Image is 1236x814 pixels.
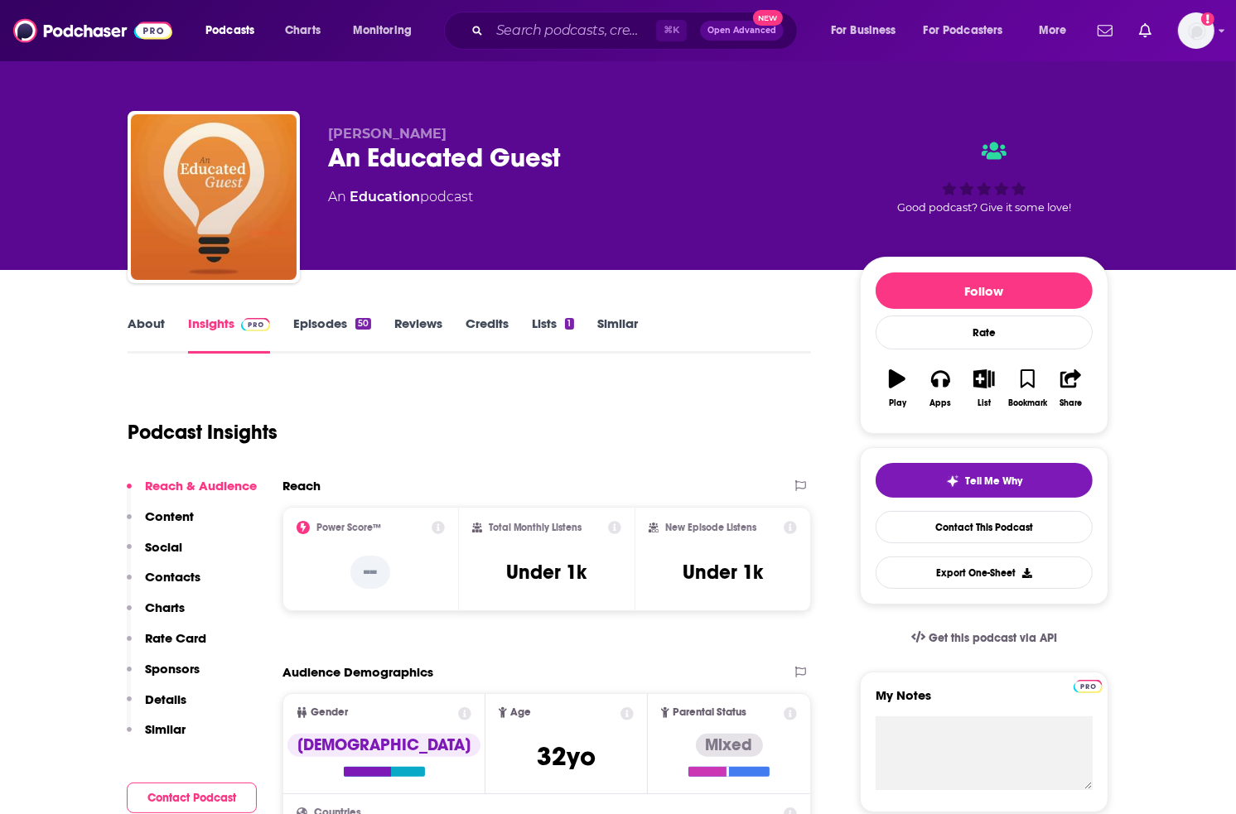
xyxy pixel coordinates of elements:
[876,359,919,418] button: Play
[1201,12,1214,26] svg: Add a profile image
[876,315,1093,349] div: Rate
[673,707,746,718] span: Parental Status
[876,463,1093,498] button: tell me why sparkleTell Me Why
[1050,359,1093,418] button: Share
[127,783,257,813] button: Contact Podcast
[128,315,165,354] a: About
[13,15,172,46] img: Podchaser - Follow, Share and Rate Podcasts
[145,600,185,615] p: Charts
[860,126,1108,229] div: Good podcast? Give it some love!
[274,17,331,44] a: Charts
[285,19,321,42] span: Charts
[1074,680,1103,693] img: Podchaser Pro
[127,600,185,630] button: Charts
[127,478,257,508] button: Reach & Audience
[1178,12,1214,49] img: User Profile
[282,664,433,680] h2: Audience Demographics
[353,19,412,42] span: Monitoring
[930,398,952,408] div: Apps
[350,189,420,205] a: Education
[127,508,194,539] button: Content
[341,17,433,44] button: open menu
[1074,677,1103,693] a: Pro website
[127,569,200,600] button: Contacts
[510,707,531,718] span: Age
[316,522,381,533] h2: Power Score™
[490,17,656,44] input: Search podcasts, credits, & more...
[876,687,1093,716] label: My Notes
[966,474,1023,488] span: Tell Me Why
[753,10,783,26] span: New
[128,420,278,445] h1: Podcast Insights
[127,721,186,752] button: Similar
[876,556,1093,589] button: Export One-Sheet
[394,315,442,354] a: Reviews
[127,691,186,722] button: Details
[876,272,1093,309] button: Follow
[466,315,509,354] a: Credits
[1006,359,1049,418] button: Bookmark
[683,560,763,585] h3: Under 1k
[707,26,776,35] span: Open Advanced
[145,691,186,707] p: Details
[145,630,206,646] p: Rate Card
[328,126,447,142] span: [PERSON_NAME]
[919,359,962,418] button: Apps
[532,315,573,354] a: Lists1
[924,19,1003,42] span: For Podcasters
[963,359,1006,418] button: List
[597,315,638,354] a: Similar
[131,114,297,280] img: An Educated Guest
[145,569,200,585] p: Contacts
[656,20,687,41] span: ⌘ K
[145,508,194,524] p: Content
[127,630,206,661] button: Rate Card
[145,721,186,737] p: Similar
[145,478,257,494] p: Reach & Audience
[460,12,814,50] div: Search podcasts, credits, & more...
[1027,17,1088,44] button: open menu
[696,734,763,757] div: Mixed
[1178,12,1214,49] span: Logged in as KSMolly
[897,201,1071,214] span: Good podcast? Give it some love!
[913,17,1027,44] button: open menu
[127,661,200,691] button: Sponsors
[355,318,371,330] div: 50
[898,618,1070,658] a: Get this podcast via API
[1039,19,1067,42] span: More
[1178,12,1214,49] button: Show profile menu
[889,398,906,408] div: Play
[328,187,473,207] div: An podcast
[946,474,959,488] img: tell me why sparkle
[350,556,390,589] p: --
[978,398,991,408] div: List
[1132,17,1158,45] a: Show notifications dropdown
[876,511,1093,543] a: Contact This Podcast
[287,734,480,757] div: [DEMOGRAPHIC_DATA]
[1091,17,1119,45] a: Show notifications dropdown
[282,478,321,494] h2: Reach
[929,631,1057,645] span: Get this podcast via API
[831,19,896,42] span: For Business
[241,318,270,331] img: Podchaser Pro
[145,661,200,677] p: Sponsors
[489,522,582,533] h2: Total Monthly Listens
[205,19,254,42] span: Podcasts
[145,539,182,555] p: Social
[127,539,182,570] button: Social
[311,707,348,718] span: Gender
[1060,398,1082,408] div: Share
[537,740,596,773] span: 32 yo
[194,17,276,44] button: open menu
[293,315,371,354] a: Episodes50
[506,560,587,585] h3: Under 1k
[1008,398,1047,408] div: Bookmark
[188,315,270,354] a: InsightsPodchaser Pro
[665,522,756,533] h2: New Episode Listens
[819,17,917,44] button: open menu
[565,318,573,330] div: 1
[700,21,784,41] button: Open AdvancedNew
